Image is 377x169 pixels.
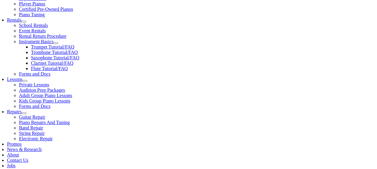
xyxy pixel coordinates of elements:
a: Trumpet Tutorial/FAQ [31,44,74,49]
a: Event Rentals [19,28,46,33]
a: Lessons [7,77,22,82]
a: Repairs [7,109,22,114]
a: Piano Repairs And Tuning [19,120,70,125]
a: String Repair [19,131,45,136]
a: Instrument Basics [19,39,53,44]
a: Private Lessons [19,82,49,87]
a: Player Pianos [19,1,45,6]
a: Audition Prep Packages [19,87,65,93]
button: Open submenu of Rentals [21,21,26,22]
a: School Rentals [19,23,48,28]
a: Promos [7,141,22,147]
a: Piano Tuning [19,12,45,17]
a: Forms and Docs [19,71,50,76]
a: Forms and Docs [19,104,50,109]
a: Band Repair [19,125,43,130]
a: Electronic Repair [19,136,52,141]
a: Adult Group Piano Lessons [19,93,72,98]
button: Open submenu of Lessons [22,80,27,82]
a: Kids Group Piano Lessons [19,98,70,103]
a: Saxophone Tutorial/FAQ [31,55,79,60]
a: Flute Tutorial/FAQ [31,66,68,71]
a: Rental Return Procedure [19,34,66,39]
a: Trombone Tutorial/FAQ [31,50,78,55]
a: News & Research [7,147,42,152]
a: About [7,152,19,157]
a: Rentals [7,17,21,22]
a: Certified Pre-Owned Pianos [19,7,73,12]
a: Contact Us [7,158,28,163]
button: Open submenu of Repairs [22,112,26,114]
a: Clarinet Tutorial/FAQ [31,61,73,66]
a: Jobs [7,163,15,168]
a: Guitar Repair [19,114,45,120]
button: Open submenu of Instrument Basics [53,42,58,44]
